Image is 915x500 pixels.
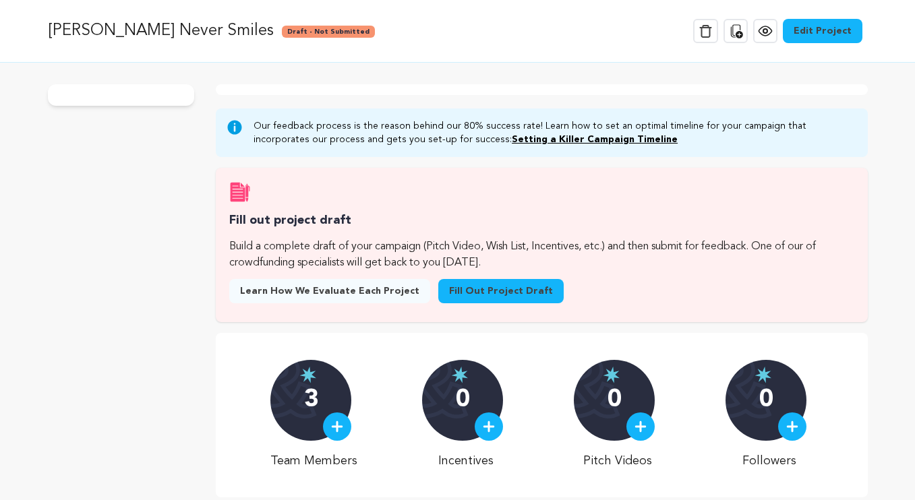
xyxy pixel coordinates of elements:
[282,26,375,38] span: Draft - Not Submitted
[574,451,661,470] p: Pitch Videos
[240,284,419,298] span: Learn how we evaluate each project
[254,119,856,146] p: Our feedback process is the reason behind our 80% success rate! Learn how to set an optimal timel...
[229,239,854,271] p: Build a complete draft of your campaign (Pitch Video, Wish List, Incentives, etc.) and then submi...
[422,451,509,470] p: Incentives
[786,420,798,433] img: plus.svg
[270,451,357,470] p: Team Members
[726,451,813,470] p: Followers
[634,420,647,433] img: plus.svg
[512,135,678,144] a: Setting a Killer Campaign Timeline
[456,387,470,414] p: 0
[783,19,862,43] a: Edit Project
[304,387,318,414] p: 3
[759,387,773,414] p: 0
[608,387,622,414] p: 0
[331,420,343,433] img: plus.svg
[48,19,274,43] p: [PERSON_NAME] Never Smiles
[229,279,430,303] a: Learn how we evaluate each project
[483,420,495,433] img: plus.svg
[229,211,854,230] h3: Fill out project draft
[438,279,564,303] a: Fill out project draft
